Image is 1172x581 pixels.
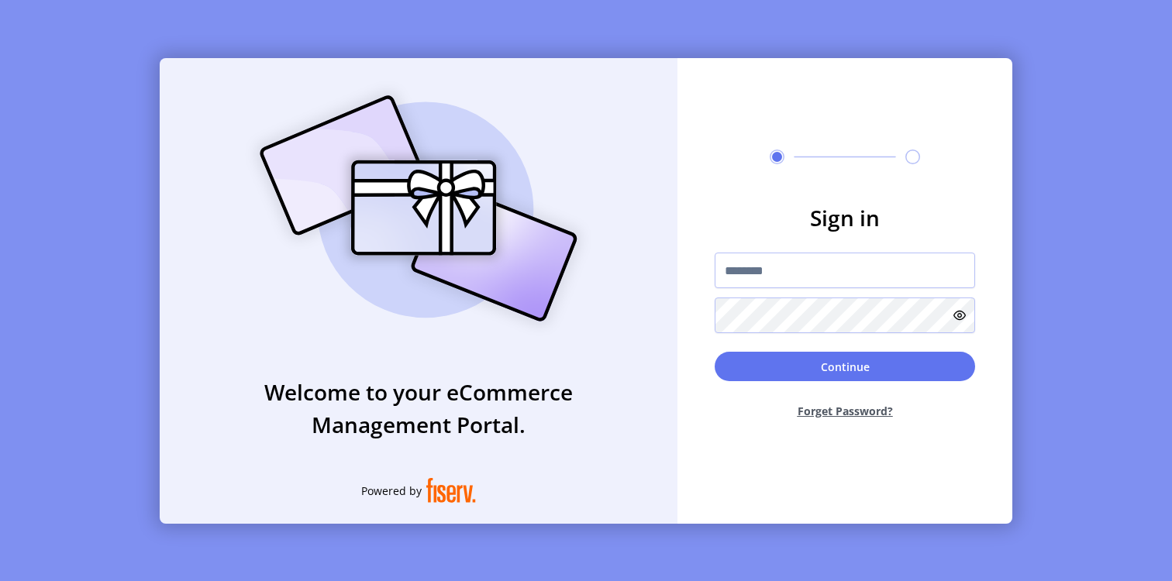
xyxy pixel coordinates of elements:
[361,483,422,499] span: Powered by
[715,201,975,234] h3: Sign in
[236,78,601,339] img: card_Illustration.svg
[715,352,975,381] button: Continue
[160,376,677,441] h3: Welcome to your eCommerce Management Portal.
[715,390,975,431] button: Forget Password?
